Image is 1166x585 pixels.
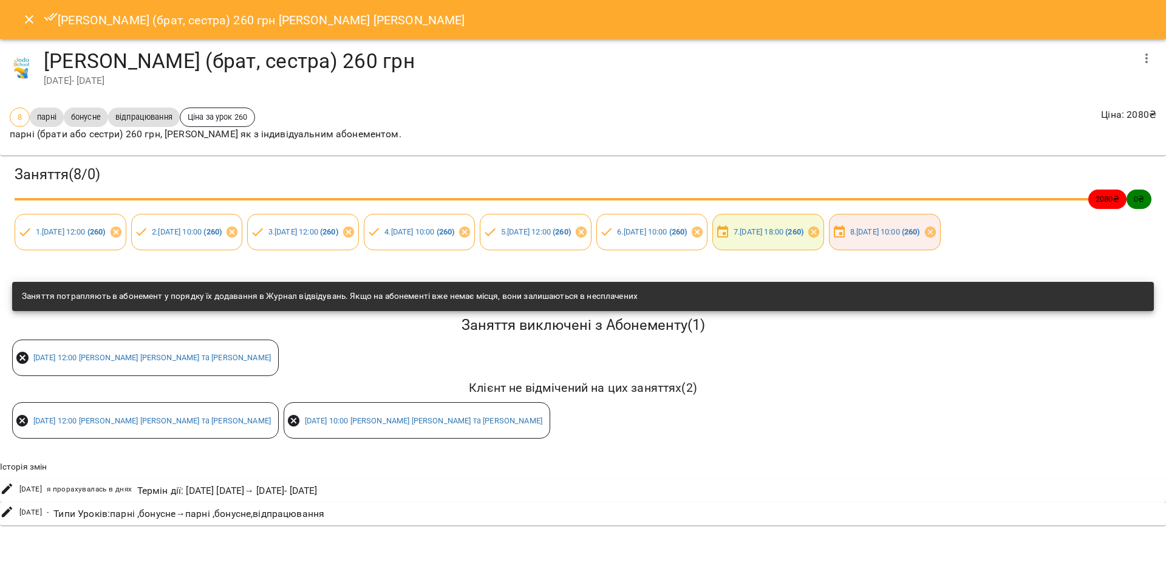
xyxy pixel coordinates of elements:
h6: Клієнт не відмічений на цих заняттях ( 2 ) [12,378,1154,397]
button: Close [15,5,44,34]
span: 2080 ₴ [1088,193,1127,205]
b: ( 260 ) [87,227,106,236]
a: 6.[DATE] 10:00 (260) [617,227,687,236]
div: 1.[DATE] 12:00 (260) [15,214,126,250]
img: 38072b7c2e4bcea27148e267c0c485b2.jpg [10,56,34,80]
a: 7.[DATE] 18:00 (260) [734,227,803,236]
a: [DATE] 10:00 [PERSON_NAME] [PERSON_NAME] та [PERSON_NAME] [305,416,542,425]
a: [DATE] 12:00 [PERSON_NAME] [PERSON_NAME] та [PERSON_NAME] [33,416,271,425]
p: парні (брати або сестри) 260 грн, [PERSON_NAME] як з індивідуальним абонементом. [10,127,401,142]
a: 8.[DATE] 10:00 (260) [850,227,920,236]
a: 1.[DATE] 12:00 (260) [36,227,106,236]
div: Типи Уроків : парні ,бонусне → парні ,бонусне,відпрацювання [51,504,327,524]
b: ( 260 ) [437,227,455,236]
span: я прорахувалась в днях [47,484,132,496]
div: [DATE] - [DATE] [44,74,1132,88]
div: 5.[DATE] 12:00 (260) [480,214,592,250]
a: 3.[DATE] 12:00 (260) [268,227,338,236]
span: [DATE] [19,484,42,496]
a: 4.[DATE] 10:00 (260) [384,227,454,236]
span: Ціна за урок 260 [180,111,254,123]
div: 4.[DATE] 10:00 (260) [364,214,476,250]
span: парні [30,111,64,123]
h6: [PERSON_NAME] (брат, сестра) 260 грн [PERSON_NAME] [PERSON_NAME] [44,10,465,30]
h5: Заняття виключені з Абонементу ( 1 ) [12,316,1154,335]
a: 2.[DATE] 10:00 (260) [152,227,222,236]
span: 0 ₴ [1127,193,1151,205]
span: - [47,507,49,519]
span: відпрацювання [108,111,180,123]
b: ( 260 ) [553,227,571,236]
b: ( 260 ) [320,227,338,236]
div: 8.[DATE] 10:00 (260) [829,214,941,250]
div: 7.[DATE] 18:00 (260) [712,214,824,250]
p: Ціна : 2080 ₴ [1101,108,1156,122]
a: 5.[DATE] 12:00 (260) [501,227,571,236]
div: 3.[DATE] 12:00 (260) [247,214,359,250]
b: ( 260 ) [669,227,687,236]
b: ( 260 ) [785,227,803,236]
a: [DATE] 12:00 [PERSON_NAME] [PERSON_NAME] та [PERSON_NAME] [33,353,271,362]
div: 6.[DATE] 10:00 (260) [596,214,708,250]
span: [DATE] [19,507,42,519]
b: ( 260 ) [902,227,920,236]
div: 2.[DATE] 10:00 (260) [131,214,243,250]
div: Заняття потрапляють в абонемент у порядку їх додавання в Журнал відвідувань. Якщо на абонементі в... [22,286,638,307]
span: бонусне [64,111,108,123]
span: 8 [10,111,29,123]
h3: Заняття ( 8 / 0 ) [15,165,1151,184]
b: ( 260 ) [203,227,222,236]
h4: [PERSON_NAME] (брат, сестра) 260 грн [44,49,1132,74]
div: Термін дії : [DATE] [DATE] → [DATE] - [DATE] [135,481,320,501]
